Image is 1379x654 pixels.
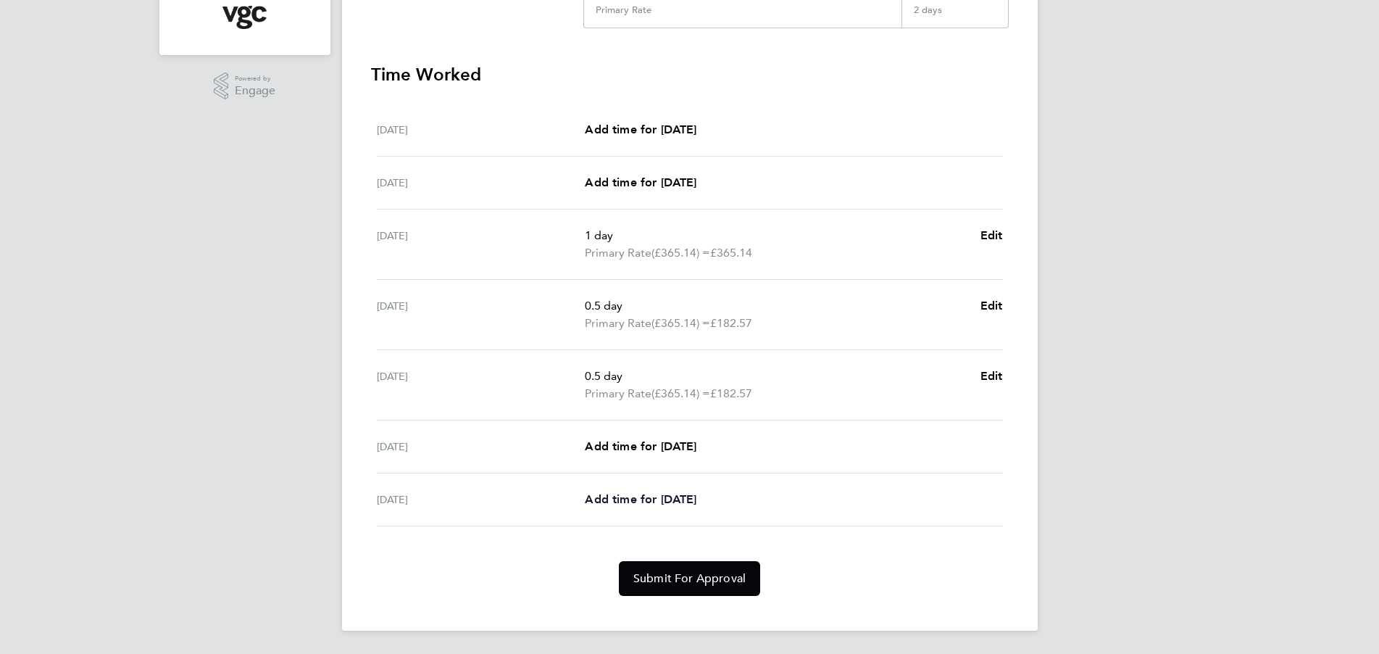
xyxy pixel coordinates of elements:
[585,438,696,455] a: Add time for [DATE]
[710,246,752,260] span: £365.14
[377,121,586,138] div: [DATE]
[585,121,696,138] a: Add time for [DATE]
[585,368,968,385] p: 0.5 day
[980,228,1003,242] span: Edit
[980,368,1003,385] a: Edit
[651,386,710,400] span: (£365.14) =
[710,316,752,330] span: £182.57
[585,385,651,402] span: Primary Rate
[585,244,651,262] span: Primary Rate
[585,491,696,508] a: Add time for [DATE]
[585,492,696,506] span: Add time for [DATE]
[585,315,651,332] span: Primary Rate
[585,227,968,244] p: 1 day
[651,246,710,260] span: (£365.14) =
[214,73,275,100] a: Powered byEngage
[980,297,1003,315] a: Edit
[377,438,586,455] div: [DATE]
[585,439,696,453] span: Add time for [DATE]
[585,123,696,136] span: Add time for [DATE]
[235,73,275,85] span: Powered by
[235,85,275,97] span: Engage
[377,227,586,262] div: [DATE]
[377,174,586,191] div: [DATE]
[585,175,696,189] span: Add time for [DATE]
[651,316,710,330] span: (£365.14) =
[371,63,1009,86] h3: Time Worked
[585,174,696,191] a: Add time for [DATE]
[980,369,1003,383] span: Edit
[980,299,1003,312] span: Edit
[377,368,586,402] div: [DATE]
[633,571,746,586] span: Submit For Approval
[596,4,651,16] div: Primary Rate
[901,4,1007,28] div: 2 days
[980,227,1003,244] a: Edit
[377,491,586,508] div: [DATE]
[222,6,267,29] img: vgcgroup-logo-retina.png
[619,561,760,596] button: Submit For Approval
[710,386,752,400] span: £182.57
[377,297,586,332] div: [DATE]
[177,6,313,29] a: Go to home page
[585,297,968,315] p: 0.5 day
